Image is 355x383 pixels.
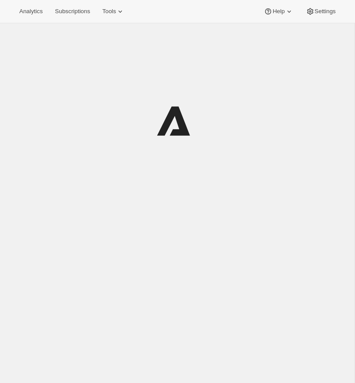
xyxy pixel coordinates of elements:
[55,8,90,15] span: Subscriptions
[301,5,341,18] button: Settings
[315,8,336,15] span: Settings
[273,8,284,15] span: Help
[14,5,48,18] button: Analytics
[258,5,298,18] button: Help
[50,5,95,18] button: Subscriptions
[19,8,43,15] span: Analytics
[97,5,130,18] button: Tools
[102,8,116,15] span: Tools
